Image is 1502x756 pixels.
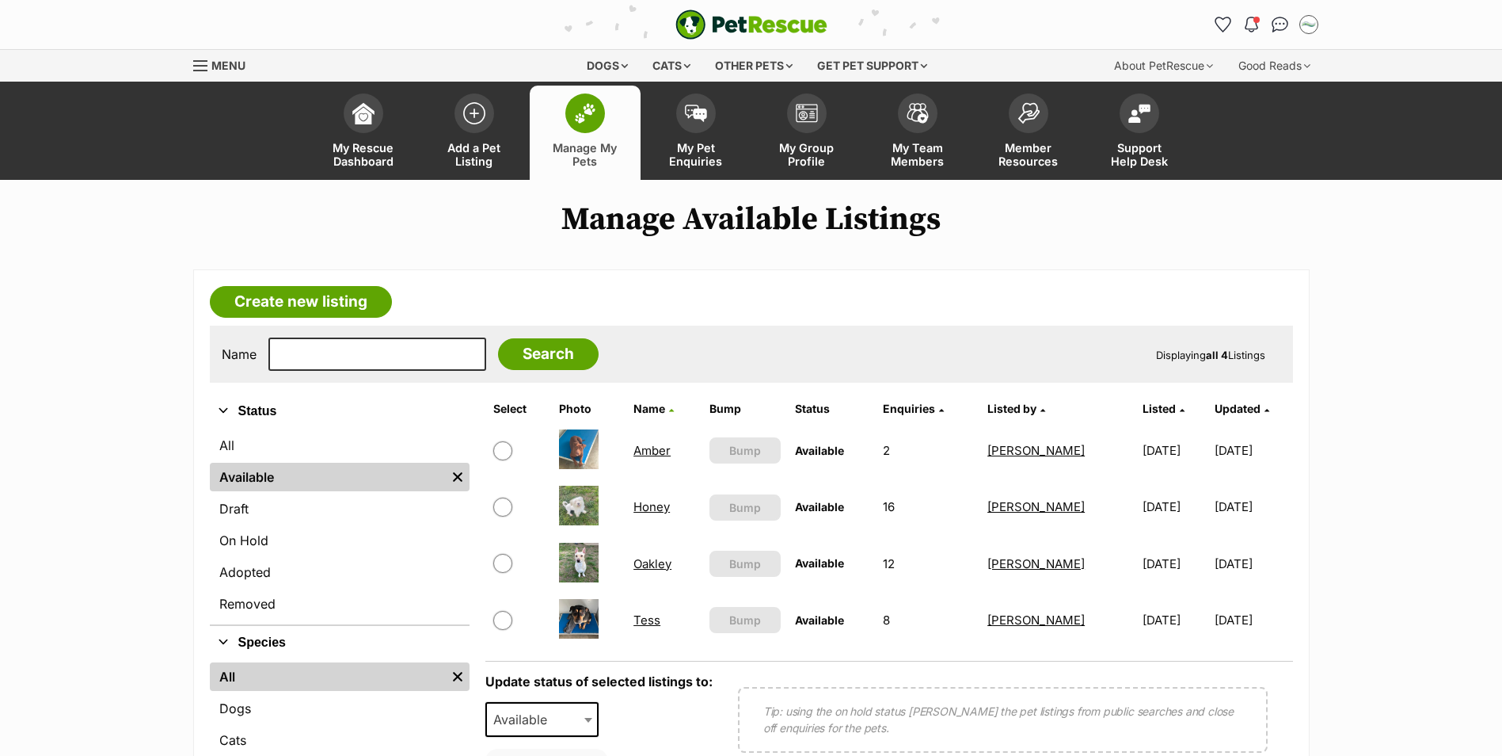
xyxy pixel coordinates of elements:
[193,50,257,78] a: Menu
[487,708,563,731] span: Available
[703,396,787,422] th: Bump
[1143,402,1176,415] span: Listed
[1136,479,1212,534] td: [DATE]
[789,396,875,422] th: Status
[530,86,641,180] a: Manage My Pets
[709,437,781,464] button: Bump
[446,463,470,491] a: Remove filter
[210,463,446,491] a: Available
[633,402,665,415] span: Name
[1211,12,1321,37] ul: Account quick links
[328,141,399,168] span: My Rescue Dashboard
[987,443,1085,458] a: [PERSON_NAME]
[1136,536,1212,591] td: [DATE]
[795,613,844,627] span: Available
[576,50,639,82] div: Dogs
[987,402,1045,415] a: Listed by
[210,662,446,691] a: All
[549,141,621,168] span: Manage My Pets
[795,500,844,514] span: Available
[1215,402,1269,415] a: Updated
[463,102,485,124] img: add-pet-listing-icon-0afa8454b4691262ce3f59096e99ab1cd57d4a30225e0717b998d2c9b9846f56.svg
[1136,593,1212,647] td: [DATE]
[210,286,392,318] a: Create new listing
[1084,86,1195,180] a: Support Help Desk
[883,402,944,415] a: Enquiries
[641,86,751,180] a: My Pet Enquiries
[876,536,979,591] td: 12
[987,402,1036,415] span: Listed by
[1128,104,1150,123] img: help-desk-icon-fdf02630f3aa405de69fd3d07c3f3aa587a6932b1a1747fa1d2bba05be0121f9.svg
[419,86,530,180] a: Add a Pet Listing
[876,593,979,647] td: 8
[704,50,804,82] div: Other pets
[973,86,1084,180] a: Member Resources
[633,443,671,458] a: Amber
[987,556,1085,571] a: [PERSON_NAME]
[633,499,670,514] a: Honey
[210,590,470,618] a: Removed
[1104,141,1175,168] span: Support Help Desk
[795,556,844,570] span: Available
[498,338,599,370] input: Search
[675,10,827,40] a: PetRescue
[210,694,470,723] a: Dogs
[862,86,973,180] a: My Team Members
[763,703,1242,736] p: Tip: using the on hold status [PERSON_NAME] the pet listings from public searches and close off e...
[633,556,671,571] a: Oakley
[1268,12,1293,37] a: Conversations
[1296,12,1321,37] button: My account
[729,442,761,459] span: Bump
[1103,50,1224,82] div: About PetRescue
[729,612,761,628] span: Bump
[675,10,827,40] img: logo-e224e6f780fb5917bec1dbf3a21bbac754714ae5b6737aabdf751b685950b380.svg
[993,141,1064,168] span: Member Resources
[1206,349,1228,361] strong: all 4
[1227,50,1321,82] div: Good Reads
[751,86,862,180] a: My Group Profile
[987,499,1085,514] a: [PERSON_NAME]
[709,494,781,521] button: Bump
[352,102,375,124] img: dashboard-icon-eb2f2d2d3e046f16d808141f083e7271f6b2e854fb5c12c21221c1fb7104beca.svg
[729,499,761,516] span: Bump
[439,141,510,168] span: Add a Pet Listing
[882,141,953,168] span: My Team Members
[485,702,599,737] span: Available
[876,479,979,534] td: 16
[553,396,626,422] th: Photo
[633,613,660,628] a: Tess
[641,50,702,82] div: Cats
[1143,402,1184,415] a: Listed
[1215,479,1291,534] td: [DATE]
[796,104,818,123] img: group-profile-icon-3fa3cf56718a62981997c0bc7e787c4b2cf8bcc04b72c1350f741eb67cf2f40e.svg
[210,632,470,653] button: Species
[685,105,707,122] img: pet-enquiries-icon-7e3ad2cf08bfb03b45e93fb7055b45f3efa6380592205ae92323e6603595dc1f.svg
[987,613,1085,628] a: [PERSON_NAME]
[907,103,929,124] img: team-members-icon-5396bd8760b3fe7c0b43da4ab00e1e3bb1a5d9ba89233759b79545d2d3fc5d0d.svg
[222,347,257,361] label: Name
[771,141,842,168] span: My Group Profile
[1136,423,1212,478] td: [DATE]
[1239,12,1264,37] button: Notifications
[1211,12,1236,37] a: Favourites
[633,402,674,415] a: Name
[729,556,761,572] span: Bump
[1215,593,1291,647] td: [DATE]
[1215,536,1291,591] td: [DATE]
[709,607,781,633] button: Bump
[876,423,979,478] td: 2
[308,86,419,180] a: My Rescue Dashboard
[210,494,470,523] a: Draft
[1215,402,1261,415] span: Updated
[211,59,245,72] span: Menu
[1301,17,1317,32] img: Adam Skelly profile pic
[574,103,596,124] img: manage-my-pets-icon-02211641906a0b7f246fdf0571729dbe1e7629f14944591b6c1af311fb30b64b.svg
[446,662,470,691] a: Remove filter
[210,526,470,555] a: On Hold
[1245,17,1257,32] img: notifications-46538b983faf8c2785f20acdc204bb7945ddae34d4c08c2a6579f10ce5e182be.svg
[485,674,713,689] label: Update status of selected listings to:
[210,401,470,422] button: Status
[1215,423,1291,478] td: [DATE]
[1017,102,1040,124] img: member-resources-icon-8e73f808a243e03378d46382f2149f9095a855e16c252ad45f914b54edf8863c.svg
[1272,17,1288,32] img: chat-41dd97257d64d25036548639549fe6c8038ab92f7586957e7f3b1b290dea8141.svg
